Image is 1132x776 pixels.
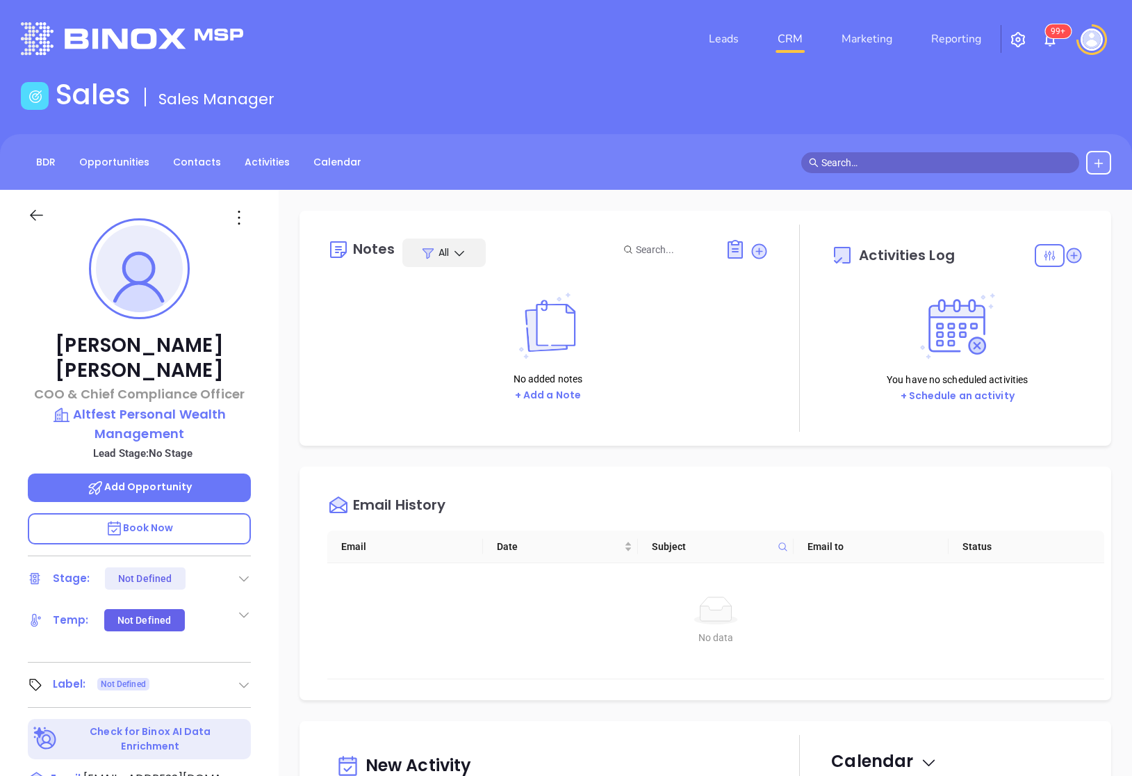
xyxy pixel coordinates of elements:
[28,405,251,443] a: Altfest Personal Wealth Management
[926,25,987,53] a: Reporting
[483,531,639,563] th: Date
[118,567,172,590] div: Not Defined
[636,242,709,257] input: Search...
[53,610,89,631] div: Temp:
[28,151,64,174] a: BDR
[353,242,395,256] div: Notes
[1045,24,1071,38] sup: 100
[511,387,585,403] button: + Add a Note
[53,568,90,589] div: Stage:
[28,333,251,383] p: [PERSON_NAME] [PERSON_NAME]
[236,151,298,174] a: Activities
[510,293,585,359] img: Notes
[821,155,1072,170] input: Search…
[920,293,995,359] img: Activities
[772,25,808,53] a: CRM
[497,539,622,554] span: Date
[327,531,483,563] th: Email
[53,674,86,695] div: Label:
[305,151,370,174] a: Calendar
[33,727,58,751] img: Ai-Enrich-DaqCidB-.svg
[87,480,192,494] span: Add Opportunity
[652,539,772,554] span: Subject
[859,248,954,262] span: Activities Log
[117,609,171,631] div: Not Defined
[438,245,449,259] span: All
[106,521,174,535] span: Book Now
[344,630,1088,645] div: No data
[158,88,274,110] span: Sales Manager
[949,531,1104,563] th: Status
[28,385,251,403] p: COO & Chief Compliance Officer
[35,444,251,462] p: Lead Stage: No Stage
[831,750,937,773] span: Calendar
[165,151,229,174] a: Contacts
[1010,31,1026,48] img: iconSetting
[56,78,131,111] h1: Sales
[794,531,949,563] th: Email to
[60,725,241,754] p: Check for Binox AI Data Enrichment
[71,151,158,174] a: Opportunities
[703,25,744,53] a: Leads
[896,388,1019,404] button: + Schedule an activity
[353,498,445,517] div: Email History
[887,372,1028,387] p: You have no scheduled activities
[101,677,146,692] span: Not Defined
[511,371,585,387] p: No added notes
[1081,29,1103,51] img: user
[21,22,243,55] img: logo
[809,158,819,168] span: search
[1042,31,1058,48] img: iconNotification
[96,225,183,312] img: profile-user
[836,25,898,53] a: Marketing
